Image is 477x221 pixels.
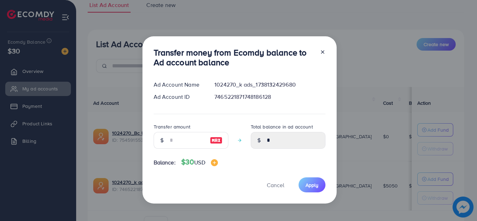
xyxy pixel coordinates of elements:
div: 7465221871748186128 [209,93,331,101]
div: 1024270_k ads_1738132429680 [209,81,331,89]
h3: Transfer money from Ecomdy balance to Ad account balance [154,47,314,68]
div: Ad Account Name [148,81,209,89]
button: Apply [299,177,325,192]
label: Total balance in ad account [251,123,313,130]
span: Balance: [154,159,176,167]
img: image [210,136,222,145]
img: image [211,159,218,166]
label: Transfer amount [154,123,190,130]
div: Ad Account ID [148,93,209,101]
span: Apply [306,182,318,189]
button: Cancel [258,177,293,192]
span: Cancel [267,181,284,189]
span: USD [194,159,205,166]
h4: $30 [181,158,218,167]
